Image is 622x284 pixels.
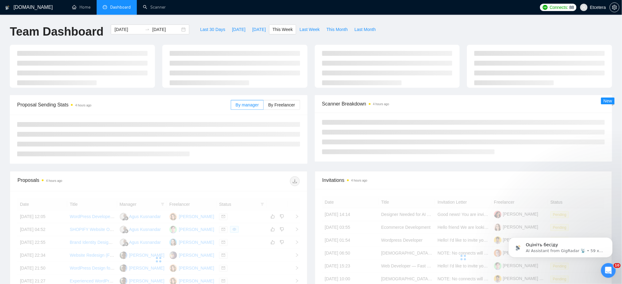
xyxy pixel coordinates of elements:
input: End date [152,26,180,33]
time: 4 hours ago [351,179,368,182]
a: homeHome [72,5,91,10]
input: Start date [114,26,142,33]
span: dashboard [103,5,107,9]
span: Last 30 Days [200,26,225,33]
span: [DATE] [252,26,266,33]
button: [DATE] [229,25,249,34]
a: setting [610,5,620,10]
iframe: Intercom notifications повідомлення [499,225,622,267]
span: swap-right [145,27,150,32]
span: user [582,5,586,10]
button: Last 30 Days [197,25,229,34]
span: New [604,98,612,103]
span: [DATE] [232,26,245,33]
span: By manager [236,102,259,107]
time: 4 hours ago [75,104,91,107]
span: Scanner Breakdown [322,100,605,108]
img: upwork-logo.png [543,5,548,10]
a: searchScanner [143,5,166,10]
iframe: Intercom live chat [601,263,616,278]
div: Proposals [17,176,159,186]
button: Last Week [296,25,323,34]
span: This Month [326,26,348,33]
span: setting [610,5,619,10]
time: 4 hours ago [373,102,389,106]
span: 88 [570,4,574,11]
span: 10 [614,263,621,268]
h1: Team Dashboard [10,25,103,39]
span: Last Month [354,26,376,33]
span: Dashboard [110,5,131,10]
button: This Month [323,25,351,34]
span: to [145,27,150,32]
button: Last Month [351,25,379,34]
span: Proposal Sending Stats [17,101,231,109]
span: Last Week [299,26,320,33]
time: 4 hours ago [46,179,62,182]
span: Invitations [323,176,605,184]
span: By Freelancer [268,102,295,107]
img: logo [5,3,10,13]
span: This Week [272,26,293,33]
span: Connects: [550,4,568,11]
button: This Week [269,25,296,34]
button: setting [610,2,620,12]
button: [DATE] [249,25,269,34]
